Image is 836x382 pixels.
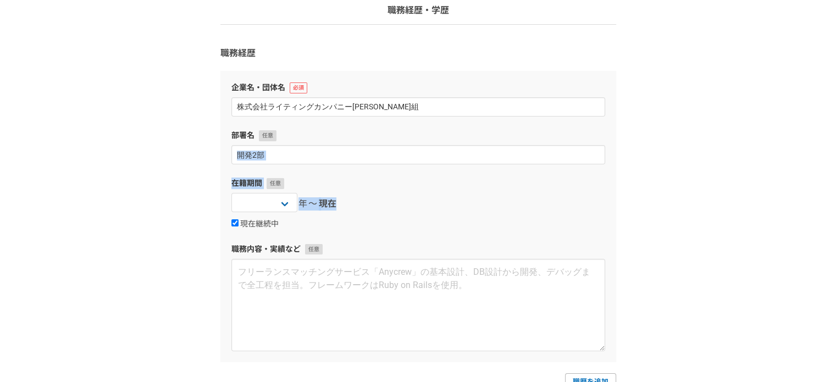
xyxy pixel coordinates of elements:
label: 職務内容・実績など [231,243,605,255]
label: 部署名 [231,130,605,141]
p: 職務経歴・学歴 [387,4,449,17]
span: 現在 [319,197,336,211]
label: 現在継続中 [231,219,279,229]
h3: 職務経歴 [220,47,616,60]
input: 開発2部 [231,145,605,164]
span: 年〜 [298,197,318,211]
input: 現在継続中 [231,219,239,226]
input: エニィクルー株式会社 [231,97,605,117]
label: 企業名・団体名 [231,82,605,93]
label: 在籍期間 [231,178,605,189]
